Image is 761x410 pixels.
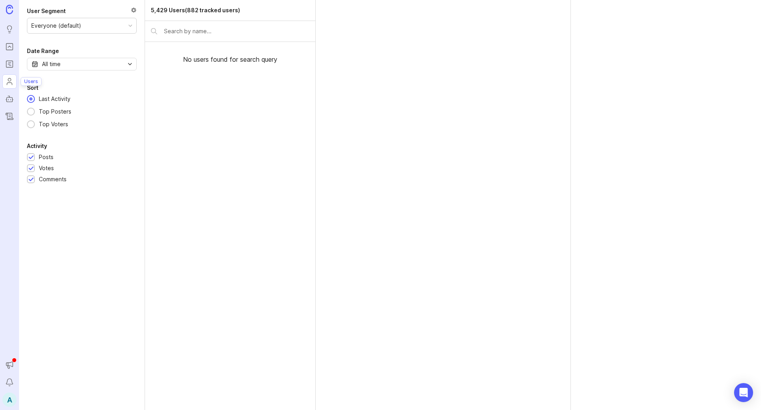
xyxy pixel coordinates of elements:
div: Top Voters [35,120,72,129]
button: A [2,393,17,407]
a: Autopilot [2,92,17,106]
img: Canny Home [6,5,13,14]
div: Top Posters [35,107,75,116]
div: User Segment [27,6,66,16]
div: Activity [27,141,47,151]
div: No users found for search query [145,42,315,77]
input: Search by name... [164,27,309,36]
div: Everyone (default) [31,21,81,30]
button: Announcements [2,358,17,372]
div: Last Activity [35,95,74,103]
a: Changelog [2,109,17,123]
a: Portal [2,40,17,54]
a: Ideas [2,22,17,36]
div: Sort [27,83,38,93]
div: Date Range [27,46,59,56]
a: Users [2,74,17,89]
button: Notifications [2,375,17,389]
a: Roadmaps [2,57,17,71]
div: Open Intercom Messenger [734,383,753,402]
p: Users [24,78,38,85]
div: Votes [39,164,54,173]
div: All time [42,60,61,68]
div: Posts [39,153,53,161]
svg: toggle icon [124,61,136,67]
div: Comments [39,175,67,184]
div: 5,429 Users (882 tracked users) [151,6,240,15]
